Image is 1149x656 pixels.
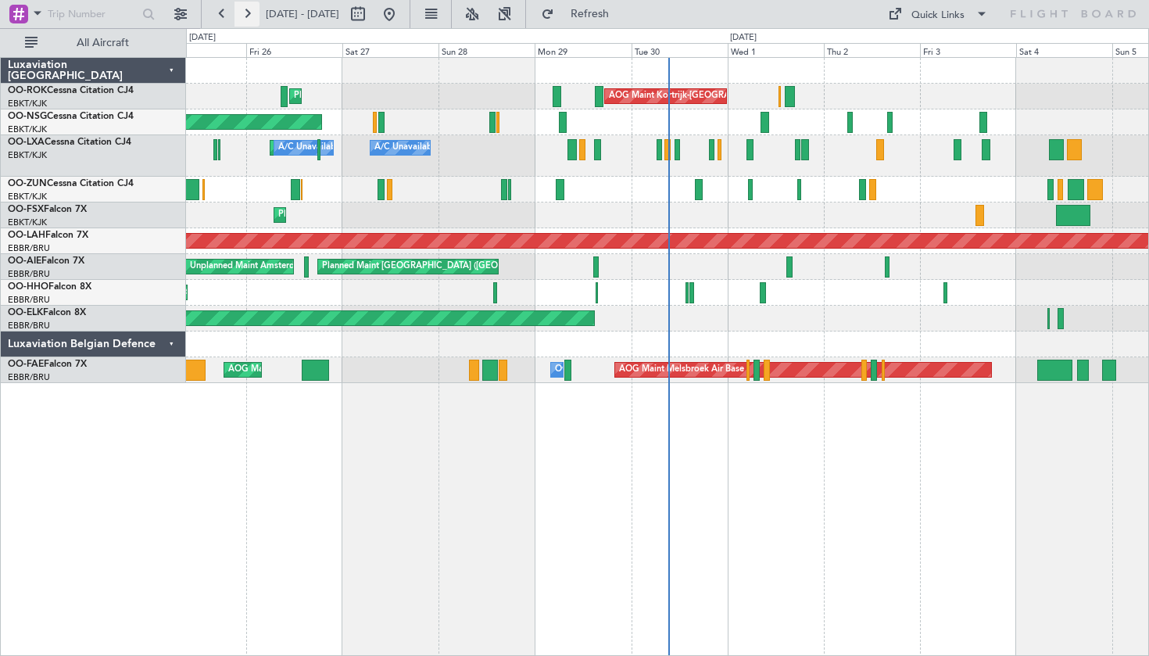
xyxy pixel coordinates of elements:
span: OO-LAH [8,231,45,240]
a: OO-FAEFalcon 7X [8,360,87,369]
div: AOG Maint Melsbroek Air Base [619,358,744,382]
a: OO-AIEFalcon 7X [8,256,84,266]
div: Fri 3 [920,43,1016,57]
a: EBBR/BRU [8,268,50,280]
span: OO-FAE [8,360,44,369]
div: [DATE] [189,31,216,45]
a: OO-ELKFalcon 8X [8,308,86,317]
a: EBKT/KJK [8,98,47,109]
div: Wed 1 [728,43,824,57]
span: All Aircraft [41,38,165,48]
span: OO-ZUN [8,179,47,188]
div: Sun 28 [438,43,535,57]
div: [DATE] [730,31,757,45]
span: OO-ROK [8,86,47,95]
button: All Aircraft [17,30,170,56]
button: Quick Links [880,2,996,27]
a: OO-LXACessna Citation CJ4 [8,138,131,147]
a: EBKT/KJK [8,217,47,228]
button: Refresh [534,2,628,27]
span: OO-HHO [8,282,48,292]
div: Sat 27 [342,43,438,57]
input: Trip Number [48,2,138,26]
div: Unplanned Maint Amsterdam (Schiphol) [190,255,348,278]
span: OO-ELK [8,308,43,317]
a: EBKT/KJK [8,149,47,161]
a: OO-NSGCessna Citation CJ4 [8,112,134,121]
a: EBBR/BRU [8,320,50,332]
div: A/C Unavailable [374,136,439,160]
span: OO-AIE [8,256,41,266]
a: OO-ROKCessna Citation CJ4 [8,86,134,95]
span: OO-LXA [8,138,45,147]
div: Planned Maint [GEOGRAPHIC_DATA] ([GEOGRAPHIC_DATA]) [322,255,568,278]
a: EBBR/BRU [8,371,50,383]
a: EBBR/BRU [8,294,50,306]
span: OO-FSX [8,205,44,214]
a: OO-ZUNCessna Citation CJ4 [8,179,134,188]
a: OO-FSXFalcon 7X [8,205,87,214]
div: Planned Maint Kortrijk-[GEOGRAPHIC_DATA] [294,84,476,108]
div: Sat 4 [1016,43,1112,57]
span: Refresh [557,9,623,20]
span: OO-NSG [8,112,47,121]
div: Planned Maint Kortrijk-[GEOGRAPHIC_DATA] [278,203,460,227]
a: EBBR/BRU [8,242,50,254]
div: Tue 30 [632,43,728,57]
div: Fri 26 [246,43,342,57]
div: AOG Maint [US_STATE] ([GEOGRAPHIC_DATA]) [228,358,417,382]
a: EBKT/KJK [8,191,47,203]
a: OO-LAHFalcon 7X [8,231,88,240]
div: A/C Unavailable [GEOGRAPHIC_DATA] ([GEOGRAPHIC_DATA] National) [278,136,569,160]
div: Quick Links [911,8,965,23]
div: Mon 29 [535,43,631,57]
span: [DATE] - [DATE] [266,7,339,21]
div: Thu 2 [824,43,920,57]
a: OO-HHOFalcon 8X [8,282,91,292]
div: Owner Melsbroek Air Base [555,358,661,382]
div: Thu 25 [150,43,246,57]
div: AOG Maint Kortrijk-[GEOGRAPHIC_DATA] [609,84,779,108]
a: EBKT/KJK [8,124,47,135]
